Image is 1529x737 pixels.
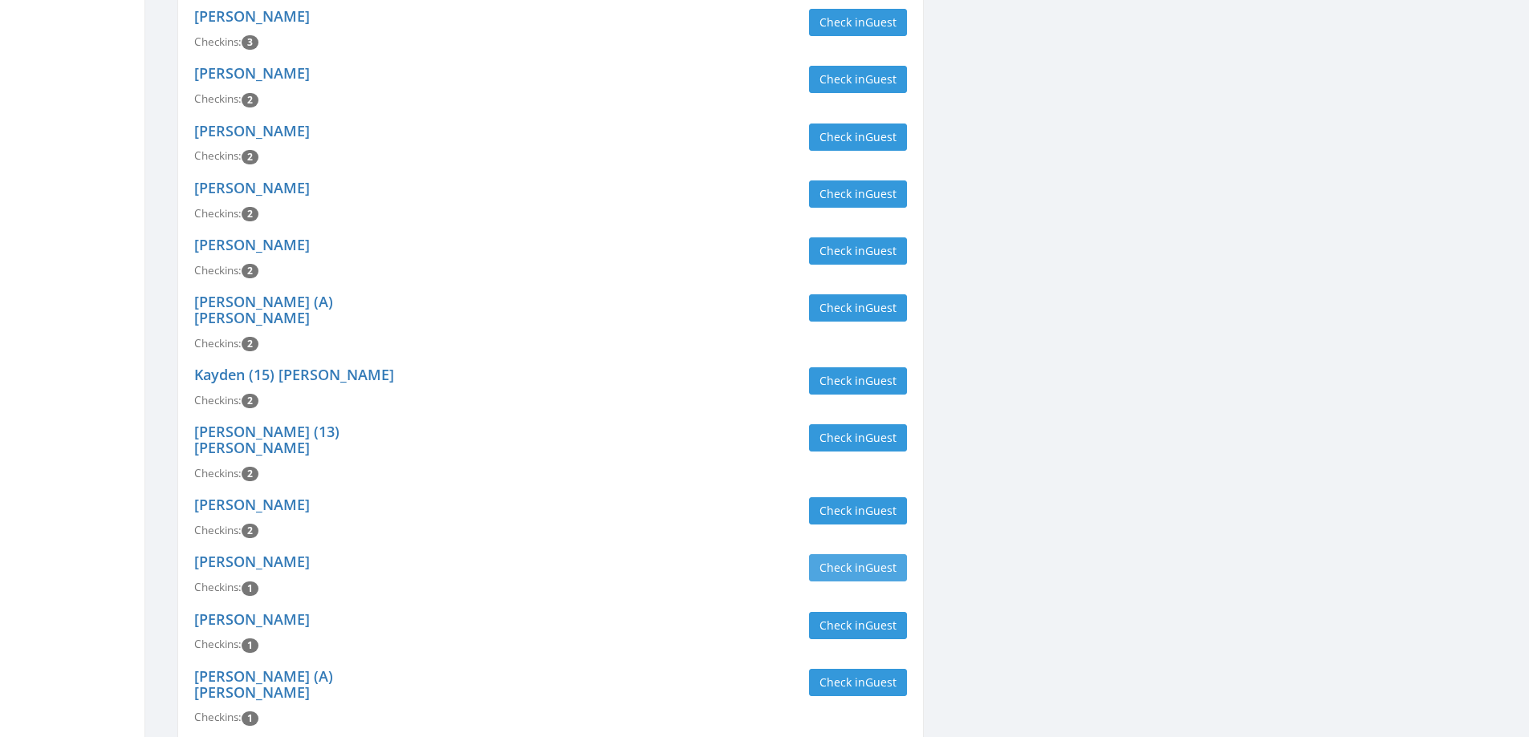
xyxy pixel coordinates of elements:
span: Checkin count [242,150,258,164]
span: Checkin count [242,337,258,351]
button: Check inGuest [809,66,907,93]
span: Checkins: [194,336,242,350]
span: Checkins: [194,466,242,480]
span: Checkin count [242,93,258,107]
a: [PERSON_NAME] [194,609,310,629]
a: [PERSON_NAME] (A) [PERSON_NAME] [194,292,333,327]
span: Checkins: [194,148,242,163]
button: Check inGuest [809,9,907,36]
a: [PERSON_NAME] [194,121,310,140]
a: [PERSON_NAME] (13) [PERSON_NAME] [194,422,340,457]
span: Guest [865,14,897,30]
a: [PERSON_NAME] [194,552,310,571]
button: Check inGuest [809,554,907,581]
button: Check inGuest [809,237,907,265]
span: Checkin count [242,467,258,481]
a: [PERSON_NAME] [194,495,310,514]
span: Checkins: [194,710,242,724]
button: Check inGuest [809,669,907,696]
span: Checkins: [194,263,242,277]
span: Guest [865,674,897,690]
span: Checkin count [242,581,258,596]
a: [PERSON_NAME] [194,235,310,254]
a: [PERSON_NAME] [194,63,310,83]
span: Checkins: [194,34,242,49]
button: Check inGuest [809,424,907,452]
button: Check inGuest [809,180,907,208]
span: Checkins: [194,580,242,594]
span: Guest [865,71,897,87]
span: Checkin count [242,524,258,538]
span: Checkin count [242,207,258,221]
span: Checkin count [242,711,258,726]
span: Guest [865,300,897,315]
a: [PERSON_NAME] [194,6,310,26]
span: Checkins: [194,91,242,106]
a: [PERSON_NAME] [194,178,310,197]
span: Checkin count [242,264,258,278]
span: Guest [865,618,897,633]
span: Checkins: [194,206,242,221]
button: Check inGuest [809,124,907,151]
span: Checkin count [242,638,258,653]
button: Check inGuest [809,497,907,524]
span: Checkins: [194,637,242,651]
span: Checkins: [194,523,242,537]
span: Guest [865,430,897,445]
button: Check inGuest [809,367,907,395]
span: Guest [865,373,897,388]
button: Check inGuest [809,612,907,639]
span: Guest [865,243,897,258]
a: [PERSON_NAME] (A) [PERSON_NAME] [194,666,333,702]
span: Checkin count [242,35,258,50]
span: Guest [865,186,897,201]
span: Guest [865,503,897,518]
span: Checkins: [194,393,242,407]
a: Kayden (15) [PERSON_NAME] [194,365,394,384]
span: Checkin count [242,394,258,408]
span: Guest [865,560,897,575]
span: Guest [865,129,897,144]
button: Check inGuest [809,294,907,322]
